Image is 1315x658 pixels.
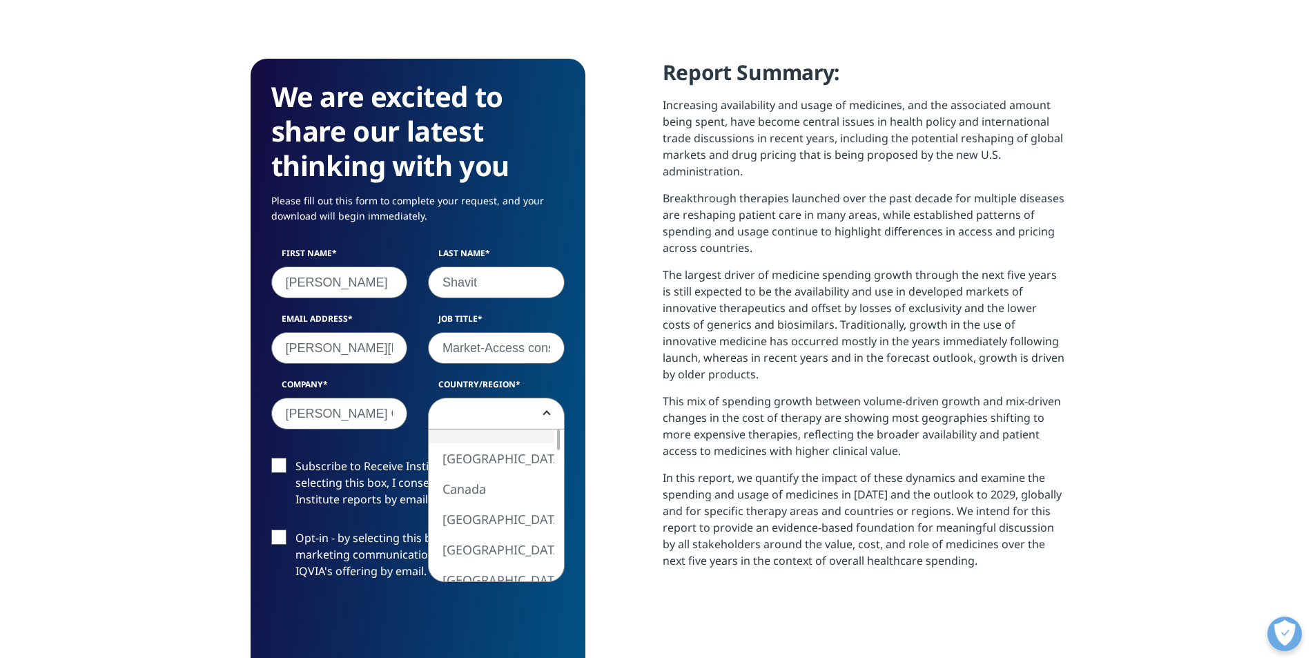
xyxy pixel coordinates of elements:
li: [GEOGRAPHIC_DATA] [429,443,554,474]
p: In this report, we quantify the impact of these dynamics and examine the spending and usage of me... [663,470,1065,579]
li: [GEOGRAPHIC_DATA] [429,504,554,534]
label: Job Title [428,313,565,332]
h4: Report Summary: [663,59,1065,97]
label: Last Name [428,247,565,267]
li: [GEOGRAPHIC_DATA] [429,534,554,565]
p: Increasing availability and usage of medicines, and the associated amount being spent, have becom... [663,97,1065,190]
h3: We are excited to share our latest thinking with you [271,79,565,183]
label: Subscribe to Receive Institute Reports - by selecting this box, I consent to receiving IQVIA Inst... [271,458,565,515]
li: [GEOGRAPHIC_DATA] [429,565,554,595]
p: This mix of spending growth between volume-driven growth and mix-driven changes in the cost of th... [663,393,1065,470]
label: Country/Region [428,378,565,398]
label: Opt-in - by selecting this box, I consent to receiving marketing communications and information a... [271,530,565,587]
p: The largest driver of medicine spending growth through the next five years is still expected to b... [663,267,1065,393]
button: פתח העדפות [1267,617,1302,651]
label: First Name [271,247,408,267]
p: Breakthrough therapies launched over the past decade for multiple diseases are reshaping patient ... [663,190,1065,267]
li: Canada [429,474,554,504]
iframe: reCAPTCHA [271,601,481,655]
label: Email Address [271,313,408,332]
label: Company [271,378,408,398]
p: Please fill out this form to complete your request, and your download will begin immediately. [271,193,565,234]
